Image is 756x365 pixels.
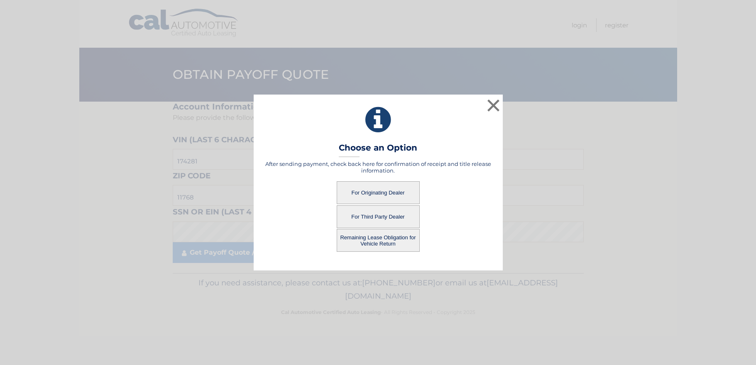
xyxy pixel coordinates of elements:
[339,143,417,157] h3: Choose an Option
[337,205,420,228] button: For Third Party Dealer
[337,181,420,204] button: For Originating Dealer
[264,161,492,174] h5: After sending payment, check back here for confirmation of receipt and title release information.
[485,97,502,114] button: ×
[337,229,420,252] button: Remaining Lease Obligation for Vehicle Return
